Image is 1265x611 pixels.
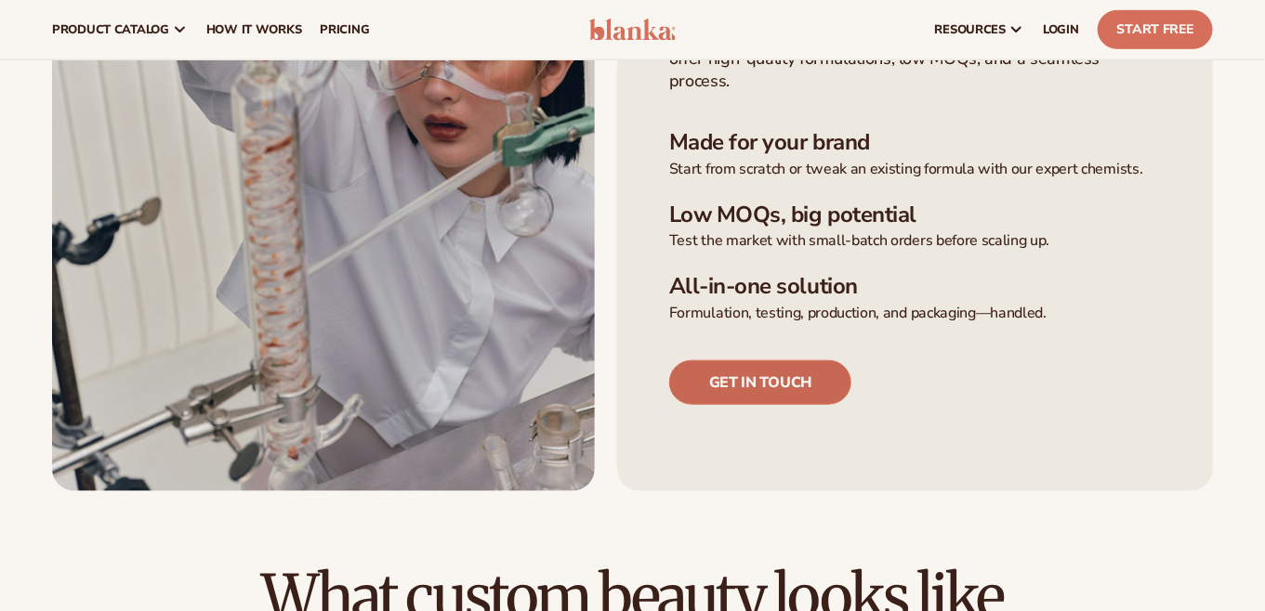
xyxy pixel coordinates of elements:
[669,231,1161,251] p: Test the market with small-batch orders before scaling up.
[669,201,1161,228] h3: Low MOQs, big potential
[935,22,1006,37] span: resources
[1043,22,1079,37] span: LOGIN
[669,160,1161,179] p: Start from scratch or tweak an existing formula with our expert chemists.
[669,304,1161,323] p: Formulation, testing, production, and packaging—handled.
[206,22,302,37] span: How It Works
[669,273,1161,300] h3: All-in-one solution
[1098,10,1213,49] a: Start Free
[589,19,677,41] img: logo
[669,129,1161,156] h3: Made for your brand
[320,22,369,37] span: pricing
[669,360,851,405] a: Get in touch
[52,22,169,37] span: product catalog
